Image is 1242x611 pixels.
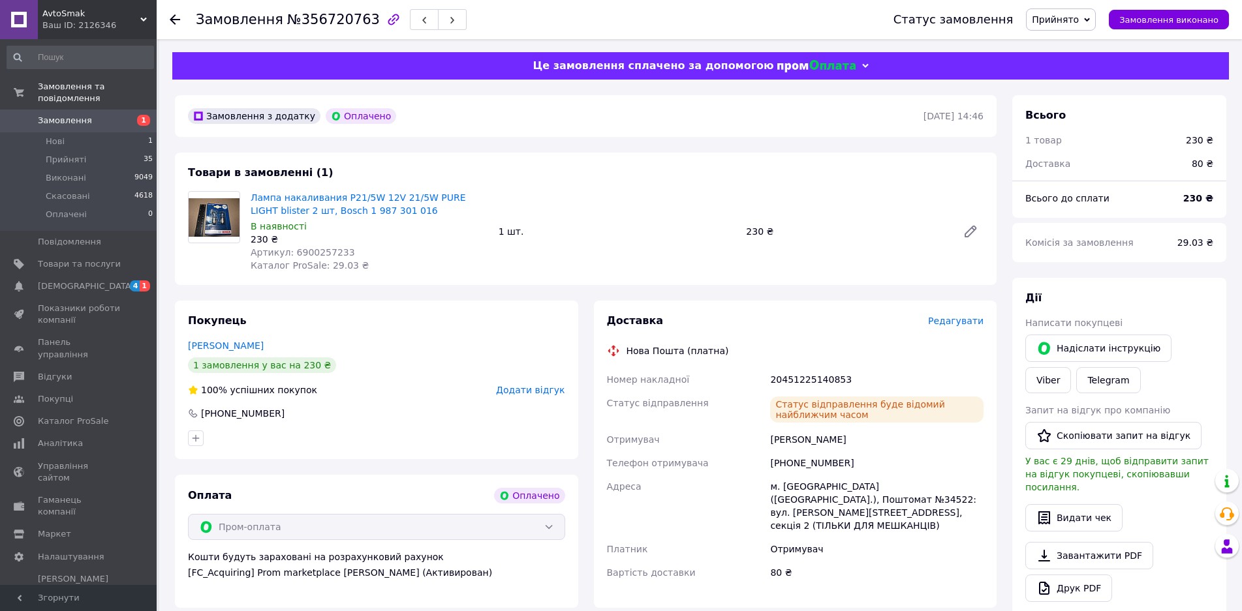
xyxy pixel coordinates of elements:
img: Лампа накаливания P21/5W 12V 21/5W PURE LIGHT blister 2 шт, Bosch 1 987 301 016 [189,198,240,237]
div: Нова Пошта (платна) [623,344,732,357]
a: Лампа накаливания P21/5W 12V 21/5W PURE LIGHT blister 2 шт, Bosch 1 987 301 016 [251,192,466,216]
span: 1 [137,115,150,126]
a: Друк PDF [1025,574,1112,602]
span: Всього [1025,109,1066,121]
span: №356720763 [287,12,380,27]
div: 20451225140853 [768,368,986,391]
span: Показники роботи компанії [38,303,121,326]
span: Нові [46,136,65,147]
span: 1 товар [1025,135,1062,145]
div: Отримувач [768,537,986,561]
span: 0 [148,209,153,220]
span: Оплачені [46,209,87,220]
span: Маркет [38,528,71,540]
span: Аналітика [38,438,83,449]
div: [PHONE_NUMBER] [768,451,986,475]
div: 1 замовлення у вас на 230 ₴ [188,357,336,373]
span: Скасовані [46,190,90,202]
button: Видати чек [1025,504,1123,531]
div: м. [GEOGRAPHIC_DATA] ([GEOGRAPHIC_DATA].), Поштомат №34522: вул. [PERSON_NAME][STREET_ADDRESS], с... [768,475,986,537]
div: Ваш ID: 2126346 [42,20,157,31]
span: У вас є 29 днів, щоб відправити запит на відгук покупцеві, скопіювавши посилання. [1025,456,1209,492]
span: Товари та послуги [38,258,121,270]
span: Панель управління [38,336,121,360]
span: Артикул: 6900257233 [251,247,355,258]
span: Номер накладної [607,374,690,385]
span: Замовлення [38,115,92,127]
span: Запит на відгук про компанію [1025,405,1170,415]
div: [PHONE_NUMBER] [200,407,286,420]
span: Всього до сплати [1025,193,1110,203]
div: 80 ₴ [1184,149,1221,178]
span: Покупці [38,393,73,405]
div: 80 ₴ [768,561,986,584]
span: Товари в замовленні (1) [188,166,334,179]
input: Пошук [7,46,154,69]
div: Замовлення з додатку [188,108,320,124]
span: Статус відправлення [607,398,709,408]
a: [PERSON_NAME] [188,340,264,351]
span: Прийняті [46,154,86,166]
span: 9049 [134,172,153,184]
div: 230 ₴ [1186,134,1213,147]
span: 29.03 ₴ [1177,237,1213,248]
span: Замовлення виконано [1119,15,1219,25]
span: Адреса [607,481,642,492]
div: 230 ₴ [251,233,488,246]
span: Комісія за замовлення [1025,237,1134,248]
span: Виконані [46,172,86,184]
div: успішних покупок [188,383,317,396]
span: Повідомлення [38,236,101,248]
span: Налаштування [38,551,104,563]
b: 230 ₴ [1183,193,1213,203]
span: Покупець [188,314,247,327]
span: Відгуки [38,371,72,383]
span: [DEMOGRAPHIC_DATA] [38,280,134,292]
div: 1 шт. [493,222,741,241]
span: Гаманець компанії [38,494,121,518]
a: Редагувати [957,218,984,245]
span: 35 [144,154,153,166]
span: AvtoSmak [42,8,140,20]
span: Написати покупцеві [1025,318,1123,328]
span: Каталог ProSale [38,415,108,427]
a: Viber [1025,367,1071,393]
img: evopay logo [777,60,856,72]
span: Платник [607,544,648,554]
a: Завантажити PDF [1025,542,1153,569]
span: Оплата [188,489,232,501]
span: Замовлення та повідомлення [38,81,157,104]
time: [DATE] 14:46 [924,111,984,121]
a: Telegram [1076,367,1140,393]
div: [FC_Acquiring] Prom marketplace [PERSON_NAME] (Активирован) [188,566,565,579]
span: Вартість доставки [607,567,696,578]
span: [PERSON_NAME] та рахунки [38,573,121,609]
span: Управління сайтом [38,460,121,484]
div: Оплачено [494,488,565,503]
span: 1 [140,280,150,291]
div: Статус відправлення буде відомий найближчим часом [770,396,984,423]
span: Замовлення [196,12,283,27]
div: Кошти будуть зараховані на розрахунковий рахунок [188,550,565,579]
span: 100% [201,385,227,395]
div: Оплачено [326,108,396,124]
span: Телефон отримувача [607,458,709,468]
span: 4 [130,280,140,291]
span: 4618 [134,190,153,202]
span: Додати відгук [496,385,565,395]
span: Отримувач [607,434,660,445]
span: Редагувати [928,316,984,326]
button: Замовлення виконано [1109,10,1229,29]
span: Доставка [607,314,664,327]
div: 230 ₴ [741,222,952,241]
div: Статус замовлення [893,13,1014,26]
span: Прийнято [1032,14,1079,25]
span: 1 [148,136,153,147]
button: Надіслати інструкцію [1025,335,1172,362]
div: [PERSON_NAME] [768,428,986,451]
span: Каталог ProSale: 29.03 ₴ [251,260,369,271]
div: Повернутися назад [170,13,180,26]
span: Доставка [1025,158,1070,169]
span: В наявності [251,221,307,231]
span: Це замовлення сплачено за допомогою [533,59,773,72]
